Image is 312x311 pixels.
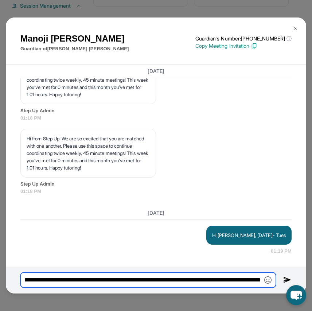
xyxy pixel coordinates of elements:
[20,67,292,75] h3: [DATE]
[195,42,292,50] p: Copy Meeting Invitation
[292,26,298,31] img: Close Icon
[195,35,292,42] p: Guardian's Number: [PHONE_NUMBER]
[286,35,292,42] span: ⓘ
[20,180,292,188] span: Step Up Admin
[20,188,292,195] span: 01:18 PM
[20,107,292,114] span: Step Up Admin
[20,209,292,217] h3: [DATE]
[251,43,257,49] img: Copy Icon
[264,276,272,284] img: Emoji
[27,62,150,98] p: Hi from Step Up! We are so excited that you are matched with one another. Please use this space t...
[20,114,292,122] span: 01:18 PM
[20,45,129,53] p: Guardian of [PERSON_NAME] [PERSON_NAME]
[27,135,150,171] p: Hi from Step Up! We are so excited that you are matched with one another. Please use this space t...
[212,232,286,239] p: Hi [PERSON_NAME], [DATE]- Tues
[271,248,292,255] span: 01:19 PM
[20,32,129,45] h1: Manoji [PERSON_NAME]
[283,276,292,284] img: Send icon
[286,285,306,305] button: chat-button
